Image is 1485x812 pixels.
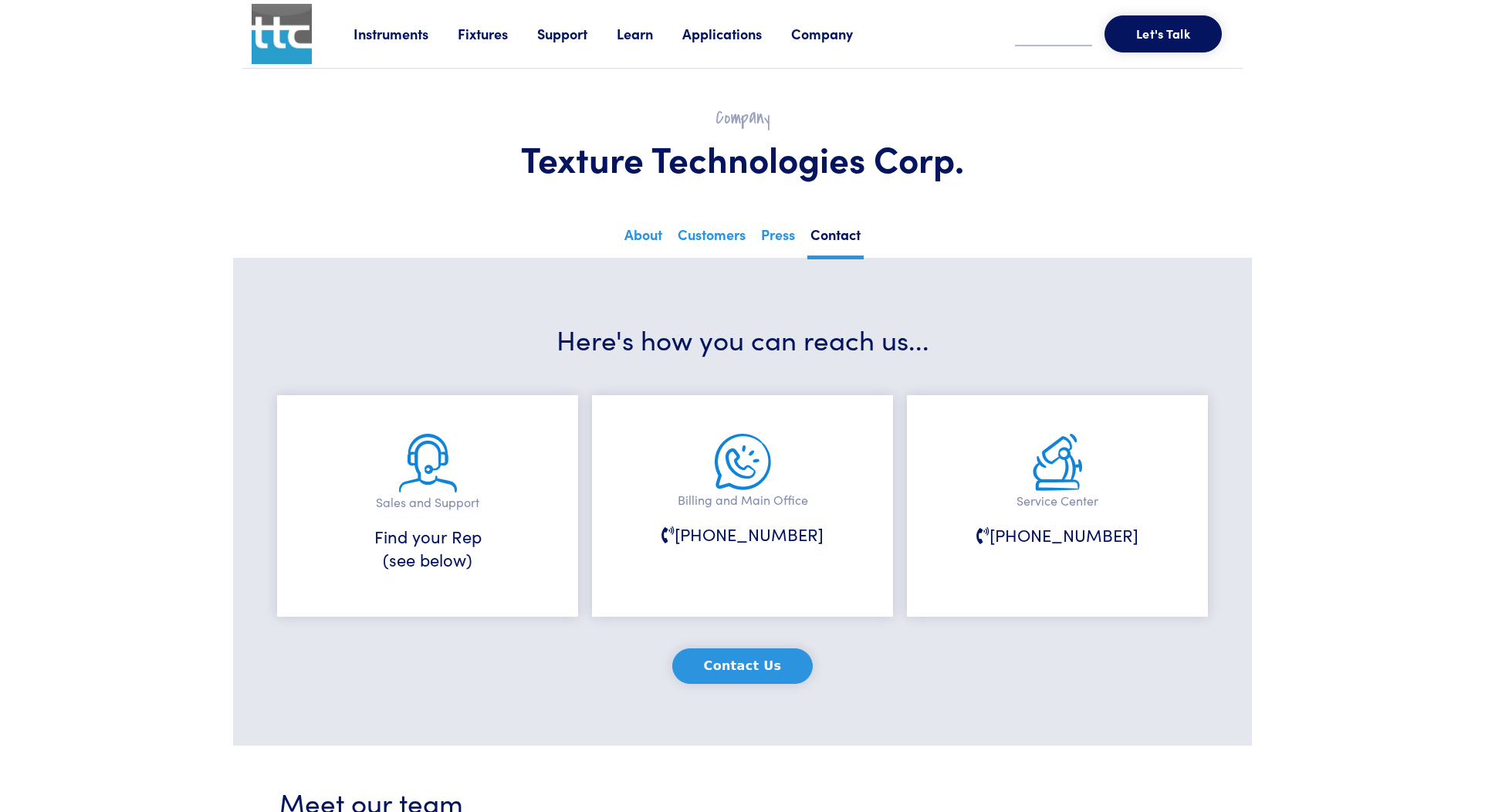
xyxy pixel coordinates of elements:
a: Fixtures [458,24,537,43]
h6: [PHONE_NUMBER] [631,523,854,546]
img: ttc_logo_1x1_v1.0.png [252,4,312,64]
h1: Texture Technologies Corp. [279,136,1206,181]
a: Press [758,222,798,255]
h6: Find your Rep (see below) [316,525,540,573]
p: Service Center [945,491,1169,511]
h2: Company [279,106,1206,130]
p: Sales and Support [316,492,540,513]
button: Let's Talk [1104,15,1222,52]
img: service.png [1033,434,1082,491]
h3: Here's how you can reach us... [279,320,1206,357]
a: Company [791,24,882,43]
img: main-office.png [715,434,771,490]
a: About [621,222,665,255]
a: Support [537,24,617,43]
a: Learn [617,24,682,43]
a: Contact [807,222,864,259]
button: Contact Us [672,648,814,684]
a: Applications [682,24,791,43]
a: Customers [675,222,749,255]
p: Billing and Main Office [631,490,854,510]
img: sales-and-support.png [399,434,457,492]
h6: [PHONE_NUMBER] [945,523,1169,547]
a: Instruments [353,24,458,43]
